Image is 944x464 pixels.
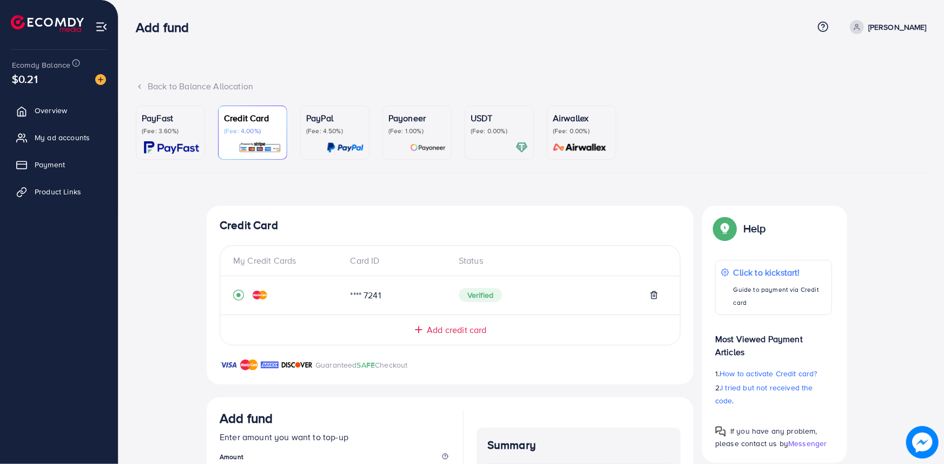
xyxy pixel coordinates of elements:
p: (Fee: 0.00%) [471,127,528,135]
img: Popup guide [715,219,735,238]
img: card [516,141,528,154]
span: Messenger [788,438,827,449]
svg: record circle [233,290,244,300]
p: Guaranteed Checkout [315,358,408,371]
p: 2. [715,381,832,407]
p: Airwallex [553,112,610,125]
span: Verified [459,288,502,302]
p: Enter amount you want to top-up [220,430,450,443]
p: Help [743,222,766,235]
img: Popup guide [715,426,726,437]
p: PayPal [306,112,364,125]
p: Click to kickstart! [734,266,826,279]
img: logo [11,15,84,32]
h4: Credit Card [220,219,681,232]
h3: Add fund [220,410,273,426]
p: Credit Card [224,112,281,125]
span: Add credit card [427,324,486,336]
img: card [550,141,610,154]
p: 1. [715,367,832,380]
img: card [144,141,199,154]
p: PayFast [142,112,199,125]
div: Card ID [342,254,451,267]
span: Overview [35,105,67,116]
p: (Fee: 0.00%) [553,127,610,135]
p: (Fee: 4.50%) [306,127,364,135]
span: SAFE [357,360,375,370]
a: Payment [8,154,110,175]
div: Back to Balance Allocation [136,80,927,93]
p: [PERSON_NAME] [868,21,927,34]
img: card [327,141,364,154]
img: brand [281,358,313,371]
img: brand [261,358,279,371]
span: Payment [35,159,65,170]
span: My ad accounts [35,132,90,143]
p: Payoneer [388,112,446,125]
p: (Fee: 4.00%) [224,127,281,135]
a: Product Links [8,181,110,202]
span: I tried but not received the code. [715,382,813,406]
div: My Credit Cards [233,254,342,267]
span: Ecomdy Balance [12,60,70,70]
a: My ad accounts [8,127,110,148]
h4: Summary [487,439,670,452]
img: card [410,141,446,154]
img: brand [240,358,258,371]
a: Overview [8,100,110,121]
span: Product Links [35,186,81,197]
img: credit [253,291,267,299]
span: If you have any problem, please contact us by [715,426,817,449]
p: Most Viewed Payment Articles [715,324,832,358]
img: image [95,74,106,85]
span: $0.21 [12,71,38,87]
h3: Add fund [136,19,197,35]
img: brand [220,358,237,371]
img: card [239,141,281,154]
p: (Fee: 1.00%) [388,127,446,135]
p: (Fee: 3.60%) [142,127,199,135]
p: USDT [471,112,528,125]
p: Guide to payment via Credit card [734,283,826,309]
img: image [906,426,939,459]
img: menu [95,21,108,33]
div: Status [450,254,667,267]
a: [PERSON_NAME] [846,20,927,34]
span: How to activate Credit card? [719,368,817,379]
